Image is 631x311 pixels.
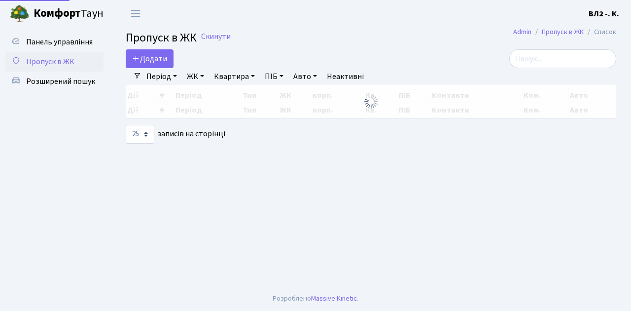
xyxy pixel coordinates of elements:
img: Обробка... [363,94,379,110]
b: ВЛ2 -. К. [589,8,619,19]
a: Пропуск в ЖК [542,27,584,37]
a: Панель управління [5,32,104,52]
a: Період [142,68,181,85]
a: Massive Kinetic [311,293,357,304]
input: Пошук... [509,49,616,68]
a: Авто [289,68,321,85]
a: Admin [513,27,531,37]
select: записів на сторінці [126,125,154,144]
a: Розширений пошук [5,72,104,91]
div: Розроблено . [273,293,358,304]
nav: breadcrumb [498,22,631,42]
a: ЖК [183,68,208,85]
button: Переключити навігацію [123,5,148,22]
span: Пропуск в ЖК [26,56,74,67]
a: ВЛ2 -. К. [589,8,619,20]
a: Пропуск в ЖК [5,52,104,72]
a: Додати [126,49,174,68]
img: logo.png [10,4,30,24]
span: Додати [132,53,167,64]
span: Панель управління [26,37,93,47]
a: ПІБ [261,68,287,85]
b: Комфорт [34,5,81,21]
a: Скинути [201,32,231,41]
span: Таун [34,5,104,22]
label: записів на сторінці [126,125,225,144]
a: Квартира [210,68,259,85]
span: Пропуск в ЖК [126,29,197,46]
span: Розширений пошук [26,76,95,87]
li: Список [584,27,616,38]
a: Неактивні [323,68,368,85]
